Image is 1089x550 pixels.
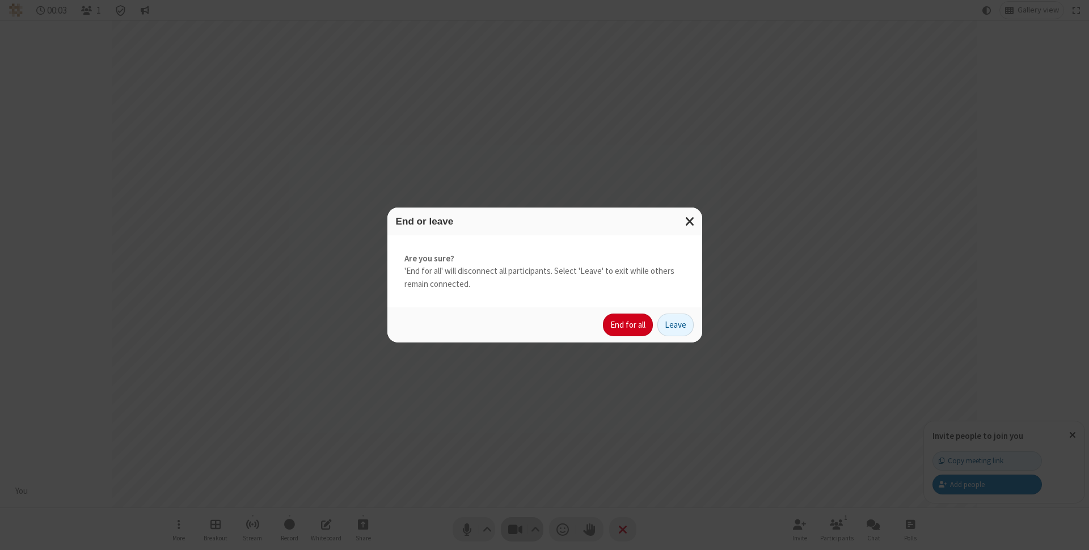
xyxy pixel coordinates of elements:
div: 'End for all' will disconnect all participants. Select 'Leave' to exit while others remain connec... [387,235,702,308]
button: Close modal [678,208,702,235]
strong: Are you sure? [404,252,685,265]
button: End for all [603,314,653,336]
h3: End or leave [396,216,694,227]
button: Leave [657,314,694,336]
